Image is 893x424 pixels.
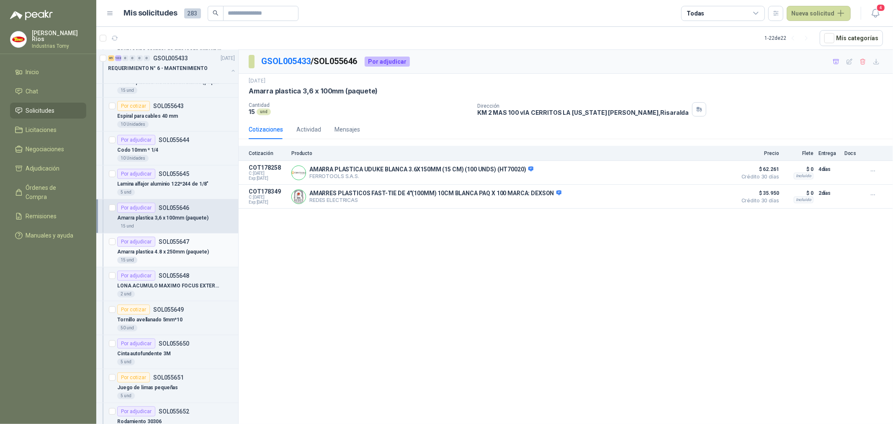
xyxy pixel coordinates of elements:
div: Por adjudicar [117,237,155,247]
a: Solicitudes [10,103,86,119]
div: Actividad [296,125,321,134]
div: 10 Unidades [117,121,149,128]
a: Por cotizarSOL055649Tornillo avellanado 5mm*1050 und [96,301,238,335]
p: 15 [249,108,255,115]
p: SOL055651 [153,375,184,380]
a: Por adjudicarSOL055645Lamina alfajor aluminio 122*244 de 1/8"5 und [96,165,238,199]
span: $ 35.950 [737,188,779,198]
div: 5 und [117,359,135,365]
div: 103 [115,55,121,61]
div: Incluido [794,196,813,203]
p: SOL055650 [159,341,189,346]
div: 0 [136,55,143,61]
p: $ 0 [784,164,813,174]
p: Amarra plastica 3,6 x 100mm (paquete) [117,214,208,222]
span: Chat [26,87,39,96]
p: REDES ELECTRICAS [309,197,561,203]
img: Company Logo [10,31,26,47]
a: 85 103 0 0 0 0 GSOL005433[DATE] REQUERIMIENTO N° 6 - MANTENIMIENTO [108,53,237,80]
div: Incluido [794,173,813,179]
div: Por adjudicar [117,135,155,145]
button: Mís categorías [820,30,883,46]
div: 5 und [117,189,135,196]
div: 0 [129,55,136,61]
p: Flete [784,150,813,156]
p: / SOL055646 [261,55,358,68]
p: [DATE] [221,54,235,62]
a: Por adjudicarSOL055647Amarra plastica 4.8 x 250mm (paquete)15 und [96,233,238,267]
div: und [257,109,271,115]
a: Manuales y ayuda [10,228,86,243]
div: 0 [144,55,150,61]
a: Adjudicación [10,160,86,176]
span: Crédito 30 días [737,198,779,203]
a: Por cotizarSOL055643Espiral para cables 40 mm10 Unidades [96,98,238,132]
p: 4 días [818,164,839,174]
p: Cotización [249,150,286,156]
p: AMARRES PLASTICOS FAST-TIE DE 4"(100MM) 10CM BLANCA PAQ X 100 MARCA: DEXSON [309,190,561,197]
span: search [213,10,219,16]
p: Entrega [818,150,839,156]
div: 15 und [117,87,137,94]
p: Docs [844,150,861,156]
span: Licitaciones [26,125,57,134]
button: 4 [868,6,883,21]
div: 10 Unidades [117,155,149,162]
span: C: [DATE] [249,171,286,176]
a: Negociaciones [10,141,86,157]
div: Todas [687,9,704,18]
div: 2 und [117,291,135,297]
img: Company Logo [292,190,306,204]
span: 4 [876,4,885,12]
p: Lamina alfajor aluminio 122*244 de 1/8" [117,180,208,188]
span: Manuales y ayuda [26,231,74,240]
div: Por adjudicar [117,406,155,416]
a: Remisiones [10,208,86,224]
p: COT178258 [249,164,286,171]
span: Solicitudes [26,106,55,115]
span: Crédito 30 días [737,174,779,179]
span: $ 62.261 [737,164,779,174]
div: Por adjudicar [117,169,155,179]
span: Inicio [26,67,39,77]
span: Exp: [DATE] [249,200,286,205]
span: Adjudicación [26,164,60,173]
div: Por cotizar [117,305,150,315]
p: Dirección [477,103,689,109]
p: Amarra plastica 4.8 x 250mm (paquete) [117,248,209,256]
a: GSOL005433 [261,56,311,66]
span: C: [DATE] [249,195,286,200]
p: Tornillo avellanado 5mm*10 [117,316,183,324]
div: 5 und [117,393,135,399]
div: Cotizaciones [249,125,283,134]
div: 15 und [117,223,137,230]
p: SOL055648 [159,273,189,279]
button: Nueva solicitud [787,6,851,21]
span: 283 [184,8,201,18]
div: 85 [108,55,114,61]
p: KM 2 MAS 100 vIA CERRITOS LA [US_STATE] [PERSON_NAME] , Risaralda [477,109,689,116]
p: SOL055645 [159,171,189,177]
p: SOL055646 [159,205,189,211]
div: Por adjudicar [365,57,410,67]
p: FERROTOOLS S.A.S. [309,173,533,179]
p: Precio [737,150,779,156]
p: 2 días [818,188,839,198]
div: Por cotizar [117,101,150,111]
a: Inicio [10,64,86,80]
p: SOL055643 [153,103,184,109]
p: Producto [291,150,732,156]
p: Amarra plastica 3,6 x 100mm (paquete) [249,87,378,96]
p: Espiral para cables 40 mm [117,112,178,120]
a: Por cotizarSOL055651Juego de limas pequeñas5 und [96,369,238,403]
a: Por adjudicarSOL055650Cinta autofundente 3M5 und [96,335,238,369]
span: Exp: [DATE] [249,176,286,181]
p: [PERSON_NAME] Ríos [32,30,86,42]
a: Órdenes de Compra [10,180,86,205]
h1: Mis solicitudes [124,7,178,19]
p: [DATE] [249,77,265,85]
p: COT178349 [249,188,286,195]
span: Remisiones [26,212,57,221]
img: Logo peakr [10,10,53,20]
p: LONA ACUMULO MAXIMO FOCUS EXTERNAS A Y B 3000MM LARGO * 150 MM ANCHO L1 [117,282,221,290]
